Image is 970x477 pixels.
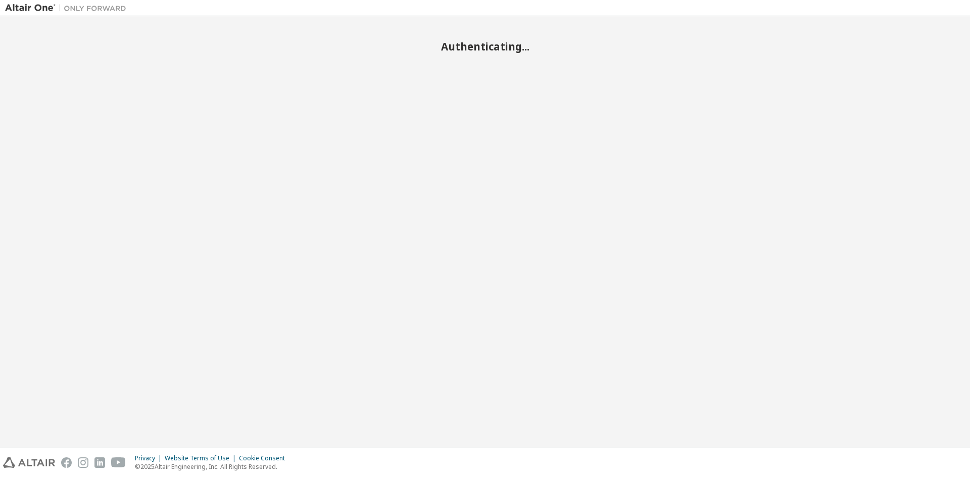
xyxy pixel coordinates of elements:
[5,40,965,53] h2: Authenticating...
[165,454,239,462] div: Website Terms of Use
[135,462,291,471] p: © 2025 Altair Engineering, Inc. All Rights Reserved.
[3,457,55,468] img: altair_logo.svg
[61,457,72,468] img: facebook.svg
[111,457,126,468] img: youtube.svg
[239,454,291,462] div: Cookie Consent
[135,454,165,462] div: Privacy
[78,457,88,468] img: instagram.svg
[94,457,105,468] img: linkedin.svg
[5,3,131,13] img: Altair One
